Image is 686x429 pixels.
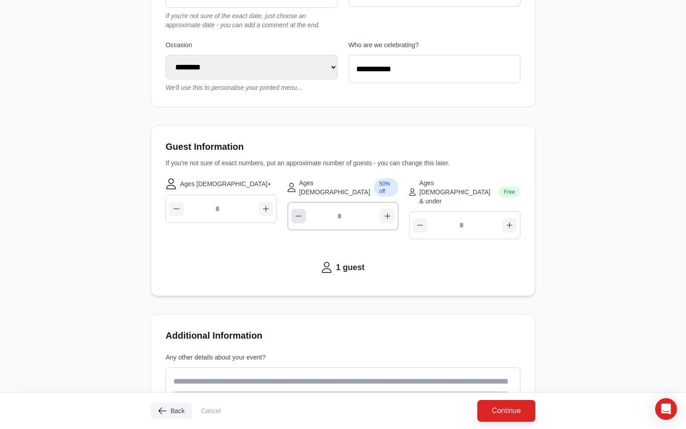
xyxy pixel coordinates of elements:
[348,40,520,49] label: Who are we celebrating?
[374,178,399,197] span: 50% off
[299,178,370,197] span: Ages [DEMOGRAPHIC_DATA]
[409,188,416,196] img: Toddler
[173,205,180,212] img: Minus
[166,353,520,362] label: Any other details about your event?
[166,329,520,342] h3: Additional Information
[336,261,364,274] span: 1 guest
[416,222,424,229] img: Minus
[151,403,192,419] button: Back
[166,158,520,168] p: If you're not sure of exact numbers, put an approximate number of guests - you can change this la...
[166,40,338,49] label: Occasion
[166,140,520,153] h3: Guest Information
[321,262,332,273] img: Adult
[166,178,176,189] img: Adult
[171,406,185,415] span: Back
[477,400,535,422] button: Continue
[384,212,391,220] img: Plus
[506,222,513,229] img: Plus
[655,398,677,420] div: Open Intercom Messenger
[166,83,338,92] p: We'll use this to personalise your printed menu...
[498,187,520,197] span: Free
[158,406,167,415] img: Arrow Left
[288,183,296,192] img: Child
[295,212,302,220] img: Minus
[166,11,338,30] p: If you're not sure of the exact date, just choose an approximate date - you can add a comment at ...
[419,178,495,206] span: Ages [DEMOGRAPHIC_DATA] & under
[262,205,269,212] img: Plus
[180,179,271,188] span: Ages [DEMOGRAPHIC_DATA]+
[197,404,225,417] button: Cancel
